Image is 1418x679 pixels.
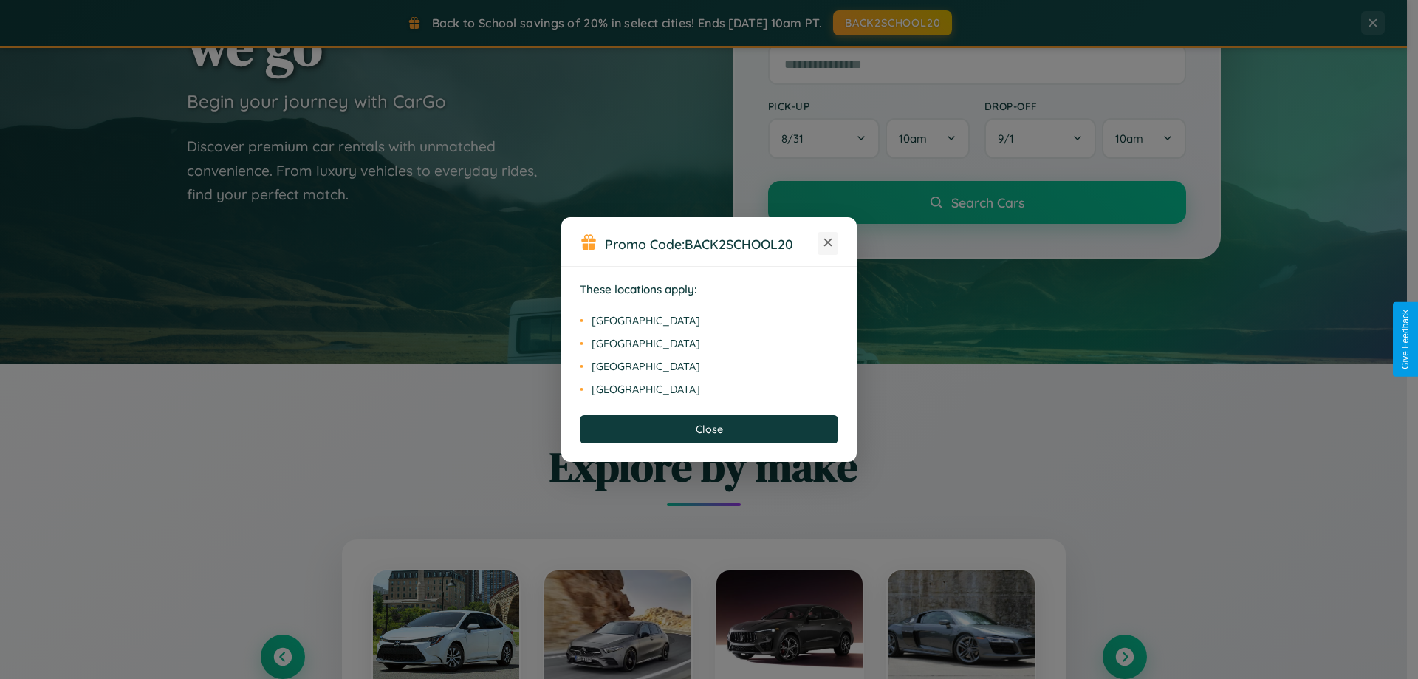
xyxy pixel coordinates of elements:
[580,415,838,443] button: Close
[580,355,838,378] li: [GEOGRAPHIC_DATA]
[580,282,697,296] strong: These locations apply:
[580,378,838,400] li: [GEOGRAPHIC_DATA]
[580,332,838,355] li: [GEOGRAPHIC_DATA]
[580,310,838,332] li: [GEOGRAPHIC_DATA]
[605,236,818,252] h3: Promo Code:
[1400,310,1411,369] div: Give Feedback
[685,236,793,252] b: BACK2SCHOOL20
